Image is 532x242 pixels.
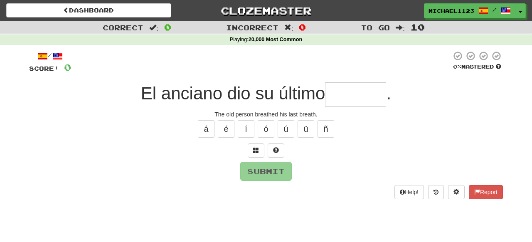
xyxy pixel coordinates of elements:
button: á [198,120,214,138]
button: Switch sentence to multiple choice alt+p [248,143,264,158]
button: é [218,120,234,138]
span: Score: [29,65,59,72]
div: / [29,51,71,61]
button: Round history (alt+y) [428,185,444,199]
span: . [386,84,391,103]
button: í [238,120,254,138]
span: To go [361,23,390,32]
span: El anciano dio su último [141,84,325,103]
span: Incorrect [226,23,278,32]
button: Submit [240,162,292,181]
span: 0 [164,22,171,32]
button: ñ [318,120,334,138]
span: : [284,24,293,31]
strong: 20,000 Most Common [249,37,302,42]
span: 10 [411,22,425,32]
span: / [493,7,497,12]
span: michael1123 [429,7,474,15]
a: Dashboard [6,3,171,17]
span: 0 % [453,63,461,70]
span: : [396,24,405,31]
button: Report [469,185,503,199]
a: michael1123 / [424,3,515,18]
span: : [149,24,158,31]
span: Correct [103,23,143,32]
button: ú [278,120,294,138]
button: ó [258,120,274,138]
button: Help! [394,185,424,199]
div: The old person breathed his last breath. [29,110,503,119]
span: 0 [299,22,306,32]
div: Mastered [451,63,503,71]
a: Clozemaster [184,3,349,18]
span: 0 [64,62,71,72]
button: ü [298,120,314,138]
button: Single letter hint - you only get 1 per sentence and score half the points! alt+h [268,143,284,158]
